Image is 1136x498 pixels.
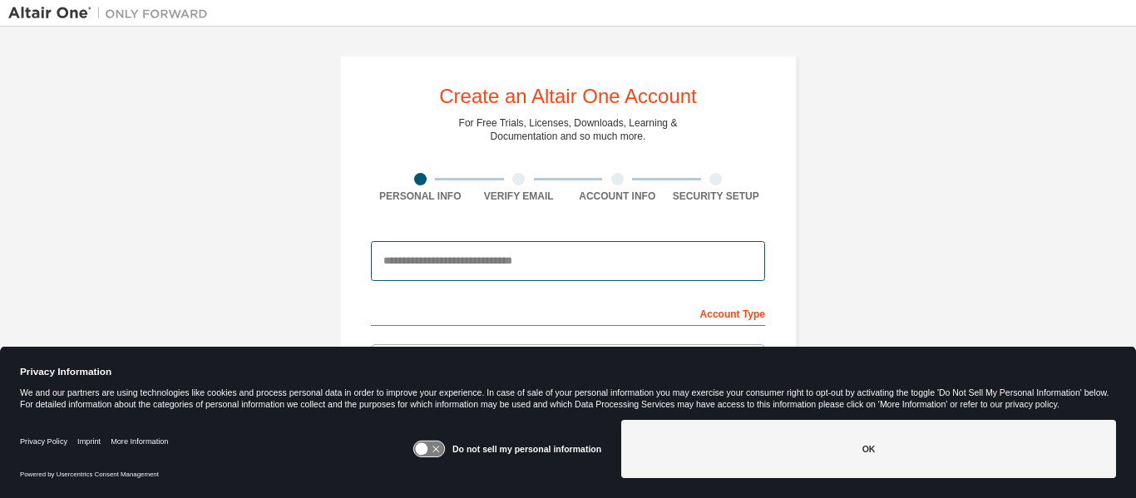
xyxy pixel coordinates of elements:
div: Security Setup [667,190,766,203]
div: Create an Altair One Account [439,86,697,106]
div: For Free Trials, Licenses, Downloads, Learning & Documentation and so much more. [459,116,678,143]
div: Account Type [371,299,765,326]
div: Personal Info [371,190,470,203]
div: Account Info [568,190,667,203]
img: Altair One [8,5,216,22]
div: Verify Email [470,190,569,203]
